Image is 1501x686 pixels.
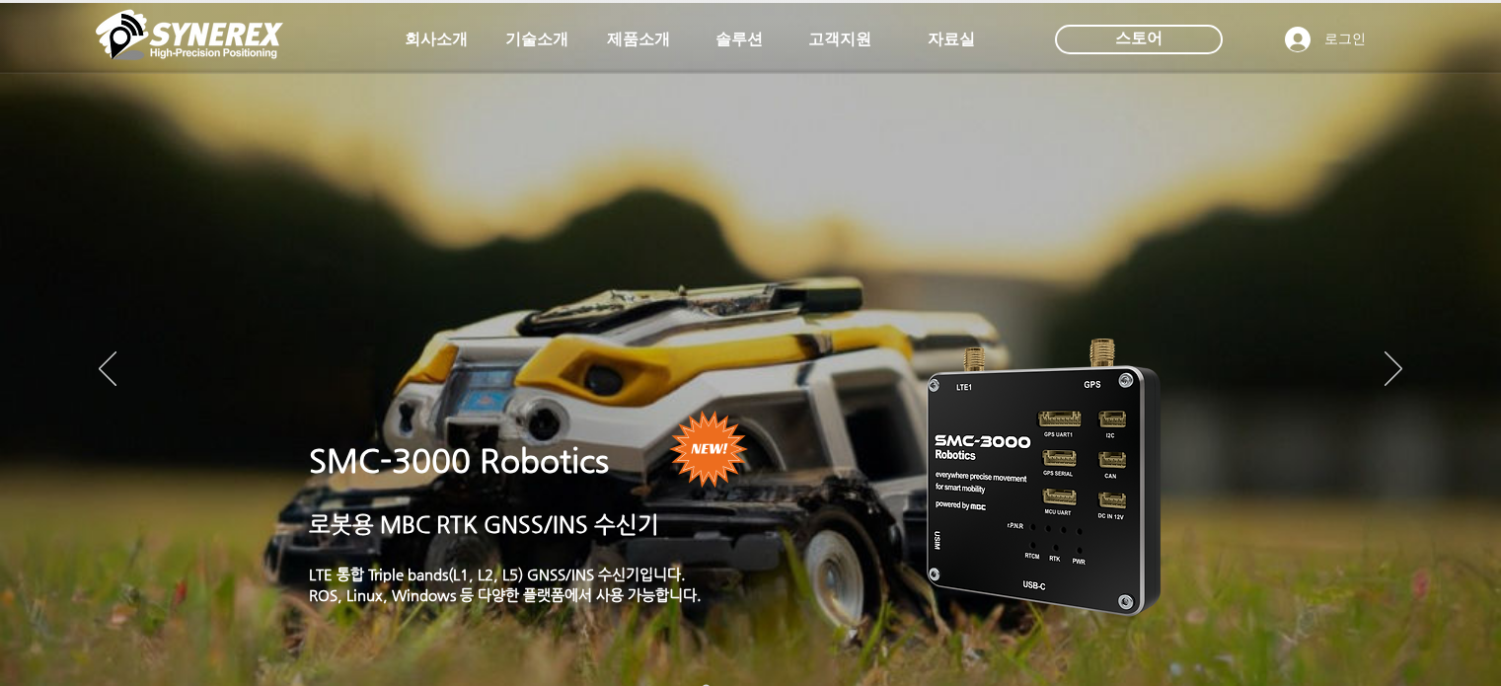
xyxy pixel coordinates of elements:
button: 다음 [1385,351,1402,389]
div: 스토어 [1055,25,1223,54]
a: 회사소개 [387,20,486,59]
a: 솔루션 [690,20,788,59]
a: 로봇용 MBC RTK GNSS/INS 수신기 [309,511,659,537]
a: 자료실 [902,20,1001,59]
a: ROS, Linux, Windows 등 다양한 플랫폼에서 사용 가능합니다. [309,586,702,603]
button: 로그인 [1271,21,1380,58]
a: 제품소개 [589,20,688,59]
span: 고객지원 [808,30,871,50]
button: 이전 [99,351,116,389]
span: 제품소개 [607,30,670,50]
span: 회사소개 [405,30,468,50]
span: 로그인 [1317,30,1373,49]
span: 스토어 [1115,28,1163,49]
span: 자료실 [928,30,975,50]
a: SMC-3000 Robotics [309,442,609,480]
img: KakaoTalk_20241224_155801212.png [899,309,1190,640]
a: 고객지원 [790,20,889,59]
a: LTE 통합 Triple bands(L1, L2, L5) GNSS/INS 수신기입니다. [309,566,686,582]
span: 기술소개 [505,30,568,50]
img: 씨너렉스_White_simbol_대지 1.png [96,5,283,64]
span: 솔루션 [715,30,763,50]
a: 기술소개 [488,20,586,59]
